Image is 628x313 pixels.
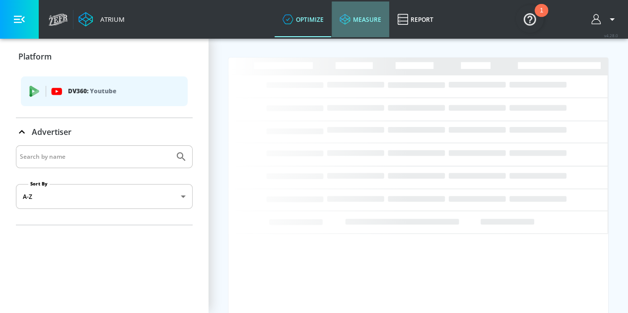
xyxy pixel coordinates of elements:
[16,43,193,70] div: Platform
[32,126,71,137] p: Advertiser
[16,118,193,146] div: Advertiser
[540,10,543,23] div: 1
[21,76,188,106] div: DV360: Youtube
[18,51,52,62] p: Platform
[28,181,50,187] label: Sort By
[516,5,544,33] button: Open Resource Center, 1 new notification
[16,184,193,209] div: A-Z
[332,1,389,37] a: measure
[16,70,193,118] div: Platform
[16,217,193,225] nav: list of Advertiser
[275,1,332,37] a: optimize
[604,33,618,38] span: v 4.28.0
[389,1,441,37] a: Report
[20,150,170,163] input: Search by name
[16,145,193,225] div: Advertiser
[96,15,125,24] div: Atrium
[78,12,125,27] a: Atrium
[68,86,180,97] p: DV360:
[90,86,116,96] p: Youtube
[21,72,188,113] ul: list of platforms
